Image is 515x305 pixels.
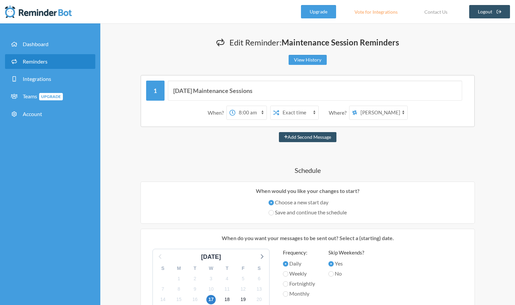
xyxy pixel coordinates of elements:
a: Logout [469,5,510,18]
span: Wednesday, October 1, 2025 [174,274,184,283]
span: Upgrade [39,93,63,100]
input: Daily [283,261,288,267]
span: Wednesday, October 15, 2025 [174,295,184,304]
a: Dashboard [5,37,95,52]
input: Save and continue the schedule [269,210,274,215]
span: Monday, October 13, 2025 [254,284,264,294]
span: Teams [23,93,63,99]
div: F [235,263,251,274]
strong: Maintenance Session Reminders [282,37,399,47]
label: Fortnightly [283,280,315,288]
span: Sunday, October 12, 2025 [238,284,248,294]
input: Fortnightly [283,281,288,287]
img: Reminder Bot [5,5,72,18]
a: Contact Us [416,5,456,18]
span: Tuesday, October 7, 2025 [158,284,168,294]
span: Saturday, October 11, 2025 [222,284,232,294]
div: M [171,263,187,274]
input: Yes [328,261,334,267]
button: Add Second Message [279,132,337,142]
h4: Schedule [114,166,502,175]
label: Skip Weekends? [328,249,364,257]
span: Monday, October 20, 2025 [254,295,264,304]
span: Dashboard [23,41,48,47]
span: Thursday, October 2, 2025 [190,274,200,283]
span: Wednesday, October 8, 2025 [174,284,184,294]
p: When would you like your changes to start? [146,187,470,195]
span: Saturday, October 18, 2025 [222,295,232,304]
span: Edit Reminder: [229,37,399,47]
label: Choose a new start day [269,198,347,206]
label: Monthly [283,290,315,298]
span: Monday, October 6, 2025 [254,274,264,283]
span: Reminders [23,58,47,65]
div: [DATE] [198,252,224,262]
label: Daily [283,260,315,268]
div: Where? [329,106,349,120]
span: Account [23,111,42,117]
input: Monthly [283,291,288,297]
span: Friday, October 10, 2025 [206,284,216,294]
p: When do you want your messages to be sent out? Select a (starting) date. [146,234,470,242]
input: Message [168,81,462,101]
div: T [219,263,235,274]
span: Thursday, October 16, 2025 [190,295,200,304]
span: Tuesday, October 14, 2025 [158,295,168,304]
input: Choose a new start day [269,200,274,205]
span: Friday, October 17, 2025 [206,295,216,304]
span: Sunday, October 19, 2025 [238,295,248,304]
a: Upgrade [301,5,336,18]
div: S [251,263,267,274]
a: Vote for Integrations [346,5,406,18]
a: View History [289,55,327,65]
span: Thursday, October 9, 2025 [190,284,200,294]
a: Reminders [5,54,95,69]
a: TeamsUpgrade [5,89,95,104]
span: Integrations [23,76,51,82]
a: Integrations [5,72,95,86]
div: T [187,263,203,274]
span: Sunday, October 5, 2025 [238,274,248,283]
div: When? [208,106,226,120]
label: Weekly [283,270,315,278]
input: No [328,271,334,277]
label: No [328,270,364,278]
input: Weekly [283,271,288,277]
div: S [155,263,171,274]
label: Save and continue the schedule [269,208,347,216]
a: Account [5,107,95,121]
label: Frequency: [283,249,315,257]
span: Friday, October 3, 2025 [206,274,216,283]
label: Yes [328,260,364,268]
span: Saturday, October 4, 2025 [222,274,232,283]
div: W [203,263,219,274]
